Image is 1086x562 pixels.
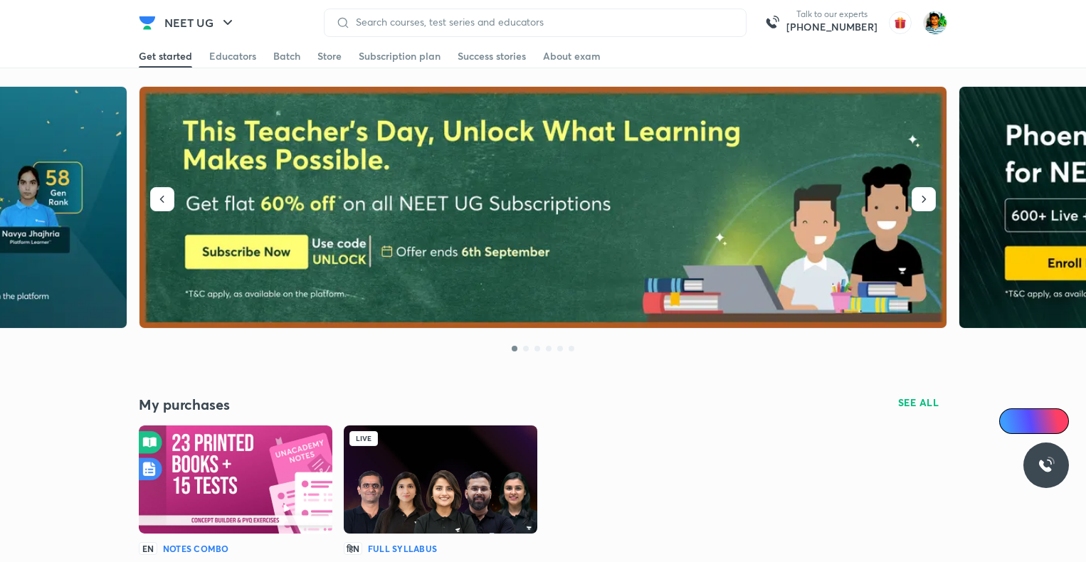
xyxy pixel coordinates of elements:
[139,542,157,555] p: EN
[786,9,877,20] p: Talk to our experts
[139,396,543,414] h4: My purchases
[1008,415,1019,427] img: Icon
[317,49,342,63] div: Store
[359,49,441,63] div: Subscription plan
[458,45,526,68] a: Success stories
[889,11,912,34] img: avatar
[350,16,734,28] input: Search courses, test series and educators
[317,45,342,68] a: Store
[349,431,378,446] div: Live
[163,542,229,555] h6: Notes Combo
[458,49,526,63] div: Success stories
[786,20,877,34] a: [PHONE_NUMBER]
[139,14,156,31] img: Company Logo
[1038,457,1055,474] img: ttu
[359,45,441,68] a: Subscription plan
[209,49,256,63] div: Educators
[273,45,300,68] a: Batch
[758,9,786,37] img: call-us
[1023,415,1060,427] span: Ai Doubts
[999,408,1069,434] a: Ai Doubts
[344,542,362,555] p: हिN
[139,49,192,63] div: Get started
[543,49,601,63] div: About exam
[543,45,601,68] a: About exam
[139,45,192,68] a: Get started
[368,542,437,555] h6: Full Syllabus
[139,425,332,534] img: Batch Thumbnail
[344,425,537,534] img: Batch Thumbnail
[898,398,939,408] span: SEE ALL
[156,9,245,37] button: NEET UG
[923,11,947,35] img: Mehul Ghosh
[890,391,948,414] button: SEE ALL
[273,49,300,63] div: Batch
[209,45,256,68] a: Educators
